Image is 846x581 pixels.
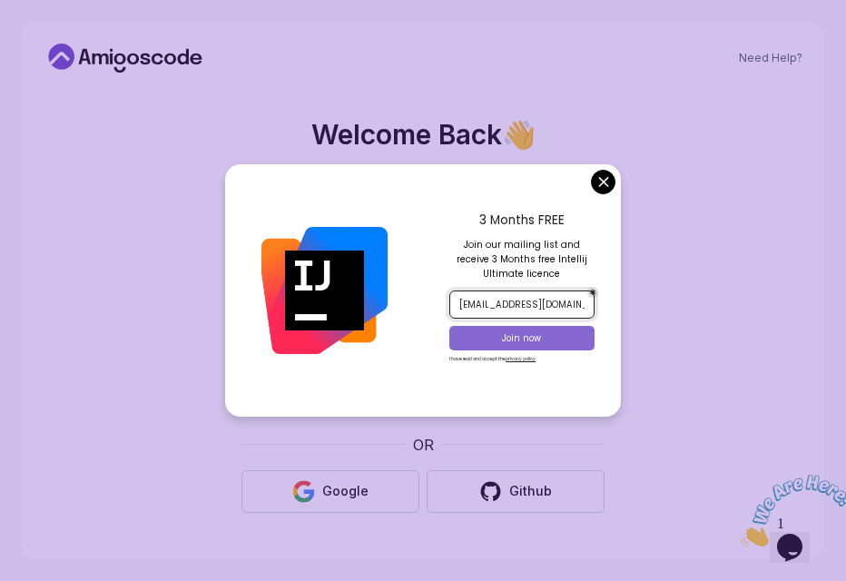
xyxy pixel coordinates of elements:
[241,120,605,149] h2: Welcome Back
[44,44,207,73] a: Home link
[427,470,605,513] button: Github
[322,482,369,500] div: Google
[241,470,419,513] button: Google
[509,482,552,500] div: Github
[499,115,539,153] span: 👋
[413,434,434,456] p: OR
[739,51,802,65] a: Need Help?
[241,160,605,182] p: Welcome back! Please enter your details.
[7,7,120,79] img: Chat attention grabber
[7,7,15,23] span: 1
[733,468,846,554] iframe: chat widget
